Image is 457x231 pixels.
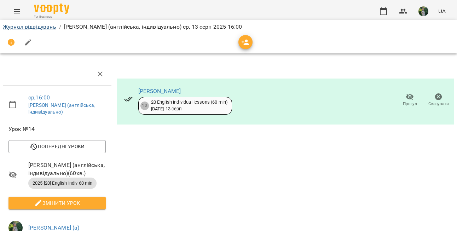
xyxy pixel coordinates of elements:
span: UA [438,7,446,15]
p: [PERSON_NAME] (англійська, індивідуально) ср, 13 серп 2025 16:00 [64,23,242,31]
img: 429a96cc9ef94a033d0b11a5387a5960.jfif [418,6,428,16]
a: ср , 16:00 [28,94,50,101]
span: Змінити урок [14,199,100,207]
span: Урок №14 [8,125,106,133]
span: [PERSON_NAME] (англійська, індивідуально) ( 60 хв. ) [28,161,106,178]
li: / [59,23,61,31]
button: Скасувати [424,90,453,110]
nav: breadcrumb [3,23,454,31]
span: Скасувати [428,101,449,107]
img: Voopty Logo [34,4,69,14]
div: 20 English individual lessons (60 min) [DATE] - 13 серп [151,99,228,112]
button: UA [435,5,449,18]
a: Журнал відвідувань [3,23,56,30]
button: Прогул [395,90,424,110]
a: [PERSON_NAME] [138,88,181,94]
span: For Business [34,15,69,19]
span: 2025 [20] English Indiv 60 min [28,180,97,186]
button: Попередні уроки [8,140,106,153]
a: [PERSON_NAME] (англійська, індивідуально) [28,102,95,115]
button: Menu [8,3,25,20]
div: 13 [140,102,149,110]
span: Попередні уроки [14,142,100,151]
button: Змінити урок [8,197,106,209]
a: [PERSON_NAME] (а) [28,224,80,231]
span: Прогул [403,101,417,107]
